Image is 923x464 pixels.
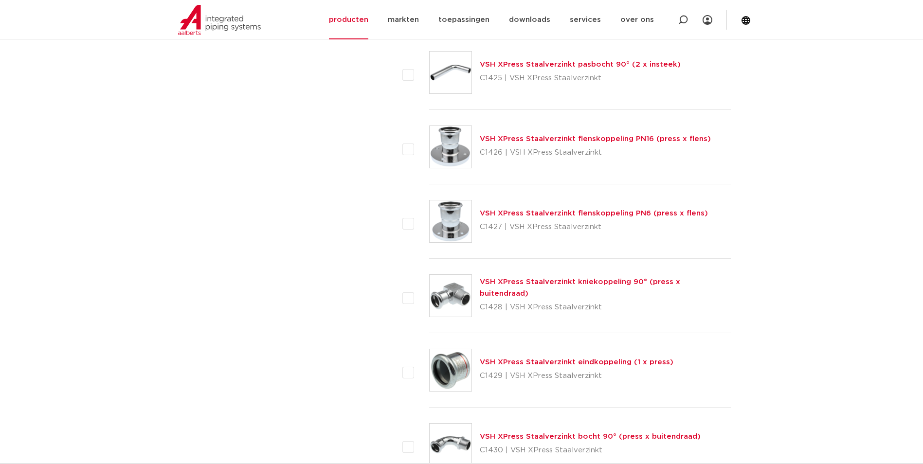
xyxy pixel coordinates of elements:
img: Thumbnail for VSH XPress Staalverzinkt pasbocht 90° (2 x insteek) [430,52,471,93]
a: VSH XPress Staalverzinkt kniekoppeling 90° (press x buitendraad) [480,278,680,297]
img: Thumbnail for VSH XPress Staalverzinkt kniekoppeling 90° (press x buitendraad) [430,275,471,317]
p: C1427 | VSH XPress Staalverzinkt [480,219,708,235]
a: VSH XPress Staalverzinkt eindkoppeling (1 x press) [480,358,673,366]
a: VSH XPress Staalverzinkt flenskoppeling PN16 (press x flens) [480,135,711,143]
p: C1429 | VSH XPress Staalverzinkt [480,368,673,384]
a: VSH XPress Staalverzinkt pasbocht 90° (2 x insteek) [480,61,681,68]
a: VSH XPress Staalverzinkt bocht 90° (press x buitendraad) [480,433,701,440]
img: Thumbnail for VSH XPress Staalverzinkt flenskoppeling PN6 (press x flens) [430,200,471,242]
a: VSH XPress Staalverzinkt flenskoppeling PN6 (press x flens) [480,210,708,217]
p: C1426 | VSH XPress Staalverzinkt [480,145,711,161]
img: Thumbnail for VSH XPress Staalverzinkt eindkoppeling (1 x press) [430,349,471,391]
p: C1428 | VSH XPress Staalverzinkt [480,300,731,315]
p: C1430 | VSH XPress Staalverzinkt [480,443,701,458]
p: C1425 | VSH XPress Staalverzinkt [480,71,681,86]
img: Thumbnail for VSH XPress Staalverzinkt flenskoppeling PN16 (press x flens) [430,126,471,168]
